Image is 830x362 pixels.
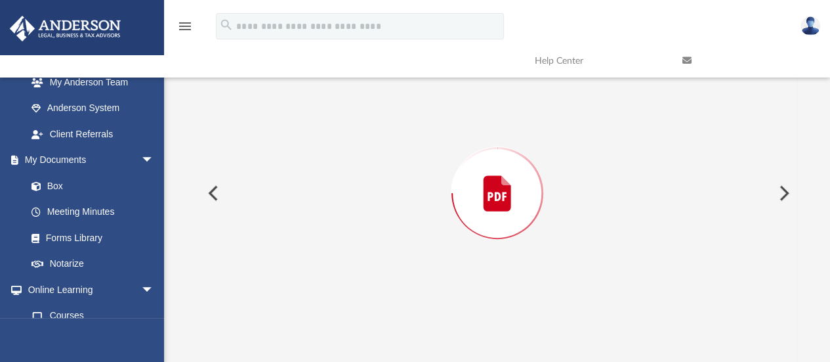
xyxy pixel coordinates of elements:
span: arrow_drop_down [141,147,167,174]
a: menu [177,25,193,34]
a: Anderson System [18,95,167,122]
a: Help Center [525,35,673,87]
a: Client Referrals [18,121,167,147]
a: Notarize [18,251,167,277]
a: Forms Library [18,225,161,251]
a: My Documentsarrow_drop_down [9,147,167,173]
img: User Pic [800,16,820,35]
img: Anderson Advisors Platinum Portal [6,16,125,41]
button: Previous File [197,175,226,212]
a: Online Learningarrow_drop_down [9,277,167,303]
i: search [219,18,234,32]
i: menu [177,18,193,34]
a: Meeting Minutes [18,199,167,225]
button: Next File [768,175,797,212]
a: My Anderson Team [18,69,161,95]
span: arrow_drop_down [141,277,167,304]
a: Courses [18,303,167,329]
a: Box [18,173,161,199]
